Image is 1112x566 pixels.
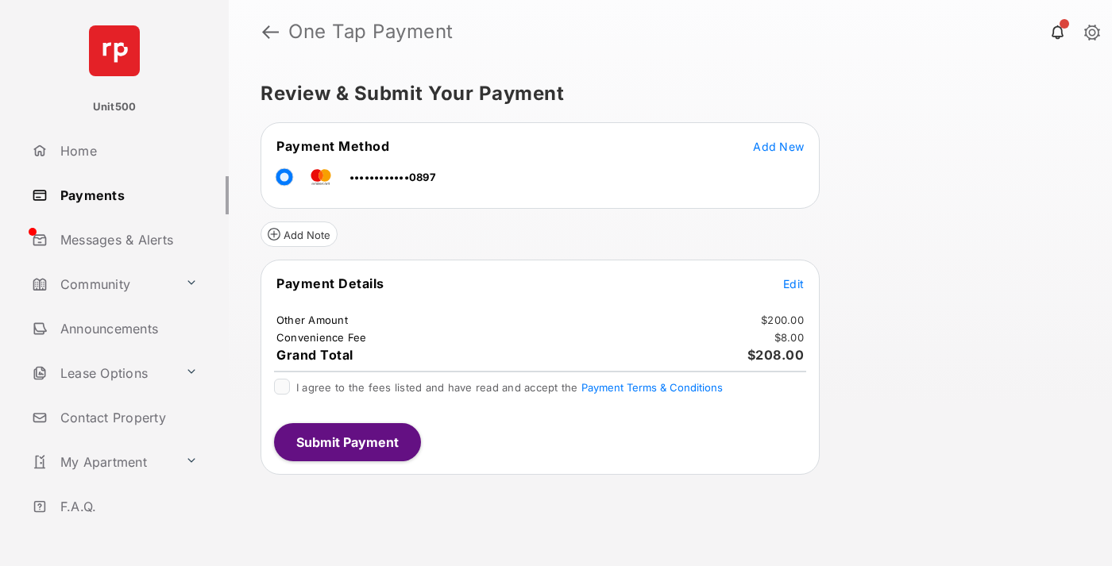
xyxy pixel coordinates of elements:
td: $200.00 [760,313,805,327]
img: svg+xml;base64,PHN2ZyB4bWxucz0iaHR0cDovL3d3dy53My5vcmcvMjAwMC9zdmciIHdpZHRoPSI2NCIgaGVpZ2h0PSI2NC... [89,25,140,76]
span: Add New [753,140,804,153]
span: $208.00 [747,347,805,363]
a: Contact Property [25,399,229,437]
a: Payments [25,176,229,214]
td: Convenience Fee [276,330,368,345]
a: Home [25,132,229,170]
p: Unit500 [93,99,137,115]
button: Edit [783,275,804,291]
span: Grand Total [276,347,353,363]
span: ••••••••••••0897 [349,171,436,183]
a: Announcements [25,310,229,348]
strong: One Tap Payment [288,22,454,41]
span: Edit [783,277,804,291]
button: Submit Payment [274,423,421,461]
a: Messages & Alerts [25,221,229,259]
h5: Review & Submit Your Payment [261,84,1068,103]
span: I agree to the fees listed and have read and accept the [296,381,723,394]
button: I agree to the fees listed and have read and accept the [581,381,723,394]
a: Community [25,265,179,303]
a: F.A.Q. [25,487,229,526]
a: Lease Options [25,354,179,392]
span: Payment Method [276,138,389,154]
td: $8.00 [774,330,805,345]
button: Add Note [261,221,338,247]
span: Payment Details [276,275,384,291]
a: My Apartment [25,443,179,481]
button: Add New [753,138,804,154]
td: Other Amount [276,313,349,327]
